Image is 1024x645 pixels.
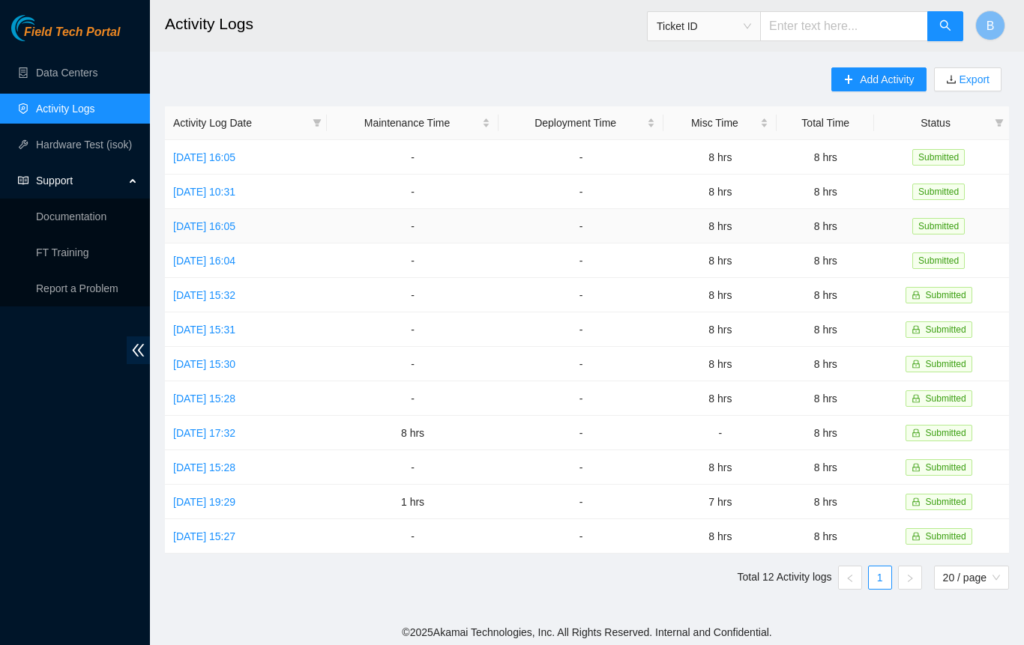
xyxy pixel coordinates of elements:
span: Submitted [926,393,966,404]
button: right [898,566,922,590]
td: 8 hrs [663,209,777,243]
td: 8 hrs [663,243,777,278]
td: - [499,450,663,485]
span: lock [912,325,921,334]
span: lock [912,394,921,403]
span: lock [912,429,921,437]
td: - [327,175,499,209]
td: 8 hrs [777,140,874,175]
a: [DATE] 10:31 [173,186,235,198]
li: Previous Page [838,566,862,590]
a: FT Training [36,246,89,258]
td: 8 hrs [663,140,777,175]
td: - [327,278,499,312]
td: - [499,347,663,381]
td: 8 hrs [663,312,777,347]
span: lock [912,532,921,541]
td: 8 hrs [777,347,874,381]
span: filter [995,118,1004,127]
td: 8 hrs [327,416,499,450]
td: - [499,209,663,243]
td: - [663,416,777,450]
a: [DATE] 16:05 [173,151,235,163]
span: Submitted [926,497,966,507]
td: - [499,519,663,554]
span: Add Activity [860,71,914,88]
a: [DATE] 15:31 [173,324,235,336]
a: [DATE] 16:05 [173,220,235,232]
span: Submitted [926,531,966,542]
td: - [327,243,499,278]
span: B [987,16,995,35]
span: Submitted [912,252,965,269]
td: - [327,381,499,416]
span: Support [36,166,124,196]
span: Submitted [926,290,966,300]
td: 8 hrs [663,175,777,209]
a: [DATE] 15:28 [173,461,235,473]
a: [DATE] 16:04 [173,255,235,267]
a: [DATE] 19:29 [173,496,235,508]
td: 8 hrs [777,519,874,554]
span: right [906,574,915,583]
td: 8 hrs [663,278,777,312]
a: [DATE] 15:30 [173,358,235,370]
span: Ticket ID [657,15,751,37]
td: 8 hrs [777,278,874,312]
span: lock [912,497,921,506]
button: plusAdd Activity [831,67,926,91]
a: [DATE] 15:28 [173,393,235,405]
td: 8 hrs [777,209,874,243]
td: - [499,485,663,519]
div: Page Size [934,566,1009,590]
td: 8 hrs [777,381,874,416]
td: - [327,519,499,554]
span: lock [912,360,921,369]
a: [DATE] 15:27 [173,530,235,542]
span: filter [992,112,1007,134]
a: [DATE] 17:32 [173,427,235,439]
a: Documentation [36,211,106,222]
span: filter [313,118,322,127]
td: 8 hrs [663,450,777,485]
td: - [499,312,663,347]
span: search [939,19,951,34]
span: filter [310,112,325,134]
p: Report a Problem [36,273,138,303]
a: Data Centers [36,67,97,79]
span: Submitted [912,184,965,200]
button: left [838,566,862,590]
a: [DATE] 15:32 [173,289,235,301]
span: Submitted [912,218,965,234]
td: 8 hrs [777,450,874,485]
td: - [499,243,663,278]
span: Submitted [926,428,966,438]
td: - [327,450,499,485]
span: read [18,175,28,186]
input: Enter text here... [760,11,928,41]
td: - [499,278,663,312]
td: 8 hrs [777,243,874,278]
th: Total Time [777,106,874,140]
td: 8 hrs [777,485,874,519]
span: download [946,74,957,86]
td: - [499,381,663,416]
span: Submitted [926,462,966,473]
td: - [499,416,663,450]
span: Submitted [926,359,966,369]
td: - [327,347,499,381]
span: left [846,574,855,583]
td: 8 hrs [663,347,777,381]
a: Akamai TechnologiesField Tech Portal [11,27,120,46]
button: downloadExport [934,67,1002,91]
td: - [327,209,499,243]
span: plus [843,74,854,86]
span: Activity Log Date [173,115,307,131]
span: lock [912,291,921,300]
button: search [927,11,963,41]
img: Akamai Technologies [11,15,76,41]
a: Activity Logs [36,103,95,115]
span: lock [912,463,921,472]
span: Status [882,115,989,131]
span: Field Tech Portal [24,25,120,40]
